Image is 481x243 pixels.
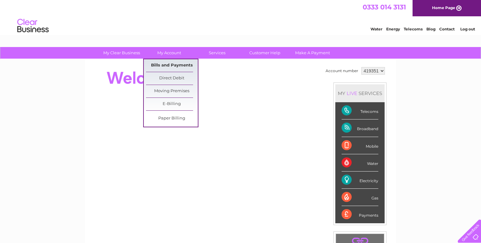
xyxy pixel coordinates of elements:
[342,154,378,172] div: Water
[17,16,49,35] img: logo.png
[345,90,359,96] div: LIVE
[363,3,406,11] a: 0333 014 3131
[146,112,198,125] a: Paper Billing
[404,27,423,31] a: Telecoms
[335,84,385,102] div: MY SERVICES
[342,137,378,154] div: Mobile
[96,47,148,59] a: My Clear Business
[460,27,475,31] a: Log out
[93,3,389,30] div: Clear Business is a trading name of Verastar Limited (registered in [GEOGRAPHIC_DATA] No. 3667643...
[287,47,338,59] a: Make A Payment
[146,72,198,85] a: Direct Debit
[146,59,198,72] a: Bills and Payments
[342,189,378,206] div: Gas
[146,85,198,98] a: Moving Premises
[439,27,455,31] a: Contact
[342,172,378,189] div: Electricity
[342,102,378,119] div: Telecoms
[191,47,243,59] a: Services
[342,119,378,137] div: Broadband
[239,47,291,59] a: Customer Help
[324,66,360,76] td: Account number
[370,27,382,31] a: Water
[426,27,435,31] a: Blog
[143,47,195,59] a: My Account
[146,98,198,110] a: E-Billing
[386,27,400,31] a: Energy
[342,206,378,223] div: Payments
